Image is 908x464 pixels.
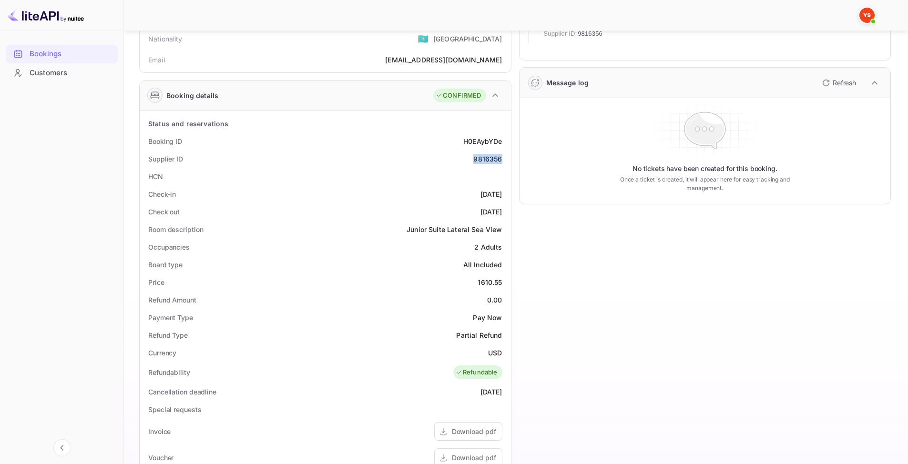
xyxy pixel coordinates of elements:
[473,313,502,323] div: Pay Now
[407,224,502,234] div: Junior Suite Lateral Sea View
[148,242,190,252] div: Occupancies
[456,368,498,377] div: Refundable
[456,330,502,340] div: Partial Refund
[433,34,502,44] div: [GEOGRAPHIC_DATA]
[166,91,218,101] div: Booking details
[474,242,502,252] div: 2 Adults
[418,30,428,47] span: United States
[8,8,84,23] img: LiteAPI logo
[833,78,856,88] p: Refresh
[436,91,481,101] div: CONFIRMED
[478,277,502,287] div: 1610.55
[463,136,502,146] div: H0EAybYDe
[30,49,113,60] div: Bookings
[816,75,860,91] button: Refresh
[6,64,118,81] a: Customers
[148,224,203,234] div: Room description
[148,426,171,436] div: Invoice
[148,207,180,217] div: Check out
[30,68,113,79] div: Customers
[605,175,805,192] p: Once a ticket is created, it will appear here for easy tracking and management.
[385,55,502,65] div: [EMAIL_ADDRESS][DOMAIN_NAME]
[463,260,502,270] div: All Included
[148,313,193,323] div: Payment Type
[148,387,216,397] div: Cancellation deadline
[148,404,201,414] div: Special requests
[148,295,196,305] div: Refund Amount
[53,439,71,456] button: Collapse navigation
[148,453,173,463] div: Voucher
[6,45,118,62] a: Bookings
[544,29,577,39] span: Supplier ID:
[148,277,164,287] div: Price
[633,164,777,173] p: No tickets have been created for this booking.
[148,154,183,164] div: Supplier ID
[148,136,182,146] div: Booking ID
[148,55,165,65] div: Email
[488,348,502,358] div: USD
[546,78,589,88] div: Message log
[487,295,502,305] div: 0.00
[148,348,176,358] div: Currency
[148,330,188,340] div: Refund Type
[6,45,118,63] div: Bookings
[452,426,496,436] div: Download pdf
[473,154,502,164] div: 9816356
[480,387,502,397] div: [DATE]
[452,453,496,463] div: Download pdf
[148,119,228,129] div: Status and reservations
[148,367,190,377] div: Refundability
[148,171,163,182] div: HCN
[480,189,502,199] div: [DATE]
[859,8,875,23] img: Yandex Support
[480,207,502,217] div: [DATE]
[578,29,602,39] span: 9816356
[148,34,183,44] div: Nationality
[148,260,183,270] div: Board type
[148,189,176,199] div: Check-in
